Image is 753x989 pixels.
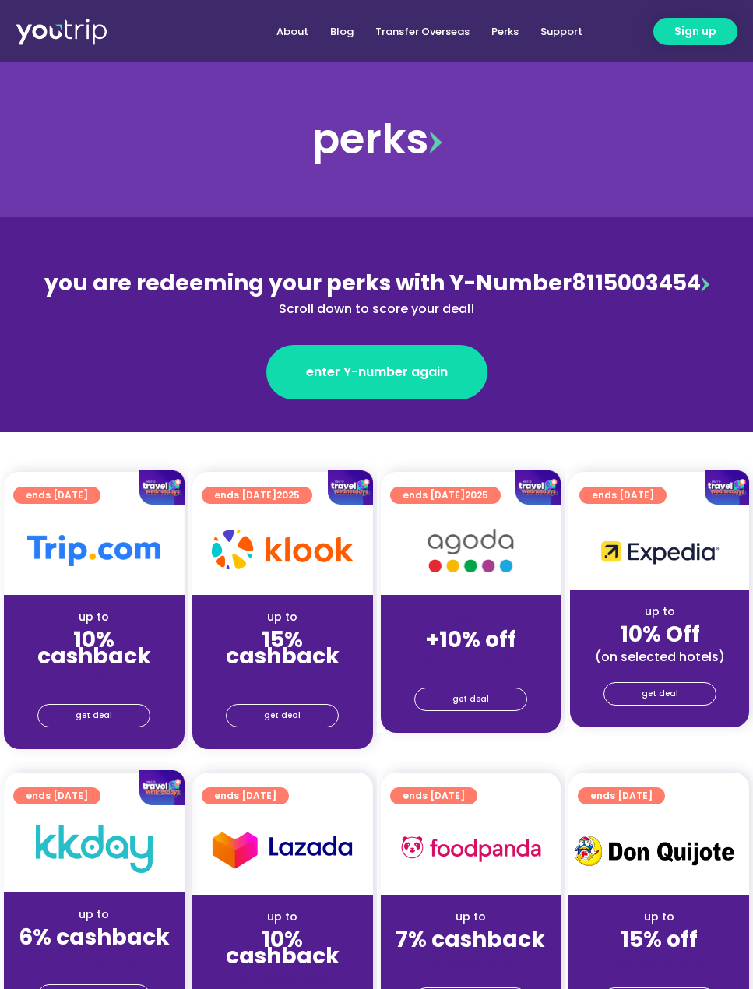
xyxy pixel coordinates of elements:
span: get deal [642,683,678,705]
span: get deal [452,688,489,710]
strong: 10% cashback [226,924,340,971]
nav: Menu [160,17,593,46]
div: (for stays only) [16,670,172,687]
div: up to [16,609,172,625]
strong: 10% cashback [37,625,151,671]
span: enter Y-number again [306,363,448,382]
a: get deal [37,704,150,727]
strong: 7% cashback [396,924,545,955]
a: Sign up [653,18,737,45]
span: Sign up [674,23,716,40]
a: ends [DATE] [578,787,665,804]
div: 8115003454 [39,267,715,319]
a: Perks [480,17,530,46]
a: About [266,17,319,46]
div: (for stays only) [16,952,172,968]
span: get deal [76,705,112,727]
div: up to [205,609,361,625]
span: ends [DATE] [590,787,653,804]
span: get deal [264,705,301,727]
a: enter Y-number again [266,345,487,399]
a: ends [DATE] [202,787,289,804]
a: get deal [414,688,527,711]
div: up to [582,604,737,620]
strong: 10% Off [620,619,700,649]
div: up to [581,909,737,925]
strong: 15% off [621,924,698,955]
div: (for stays only) [581,954,737,970]
a: Transfer Overseas [364,17,480,46]
div: (on selected hotels) [582,649,737,665]
div: up to [393,909,549,925]
strong: +10% off [425,625,516,655]
a: ends [DATE] [390,787,477,804]
span: up to [456,609,485,625]
a: Blog [319,17,364,46]
strong: 15% cashback [226,625,340,671]
div: (for stays only) [205,970,361,987]
span: you are redeeming your perks with Y-Number [44,268,572,298]
span: ends [DATE] [403,787,465,804]
strong: 6% cashback [19,922,170,952]
div: (for stays only) [393,654,549,670]
a: get deal [603,682,716,706]
div: (for stays only) [205,670,361,687]
div: up to [16,906,172,923]
a: get deal [226,704,339,727]
div: up to [205,909,361,925]
div: Scroll down to score your deal! [39,300,715,319]
span: ends [DATE] [214,787,276,804]
a: Support [530,17,593,46]
div: (for stays only) [393,954,549,970]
